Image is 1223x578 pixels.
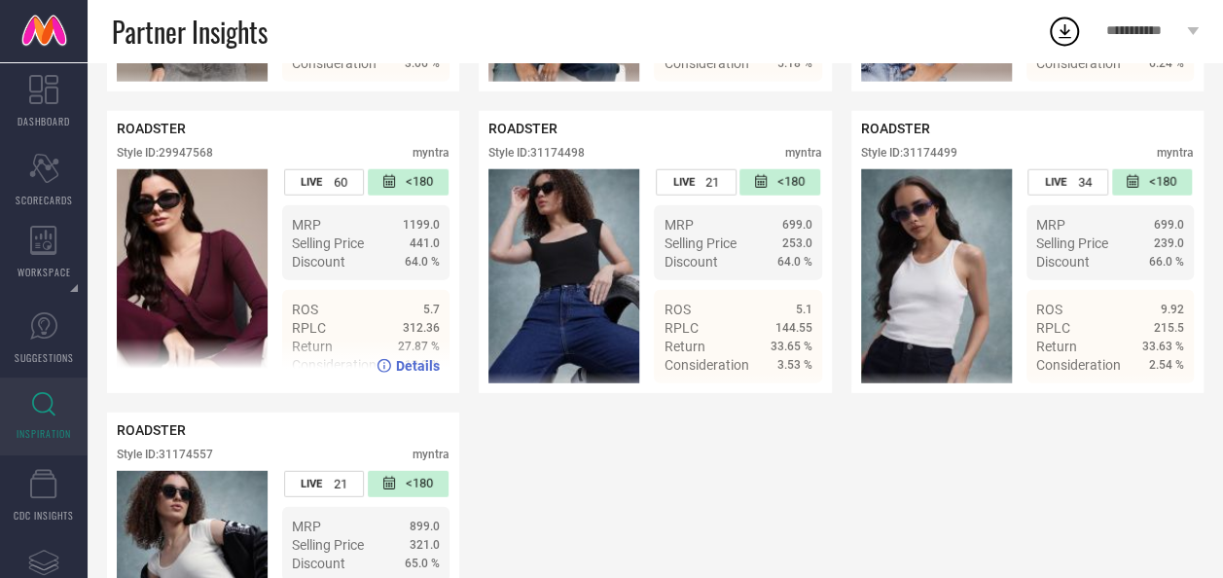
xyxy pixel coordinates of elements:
[705,175,719,190] span: 21
[18,265,71,279] span: WORKSPACE
[664,235,736,251] span: Selling Price
[1149,174,1176,191] span: <180
[1154,236,1184,250] span: 239.0
[488,169,639,383] img: Style preview image
[117,169,268,383] img: Style preview image
[861,169,1012,383] img: Style preview image
[403,321,440,335] span: 312.36
[1045,176,1066,189] span: LIVE
[410,520,440,533] span: 899.0
[396,90,440,106] span: Details
[1036,320,1070,336] span: RPLC
[117,448,213,461] div: Style ID: 31174557
[769,392,812,408] span: Details
[405,56,440,70] span: 3.06 %
[785,146,822,160] div: myntra
[292,320,326,336] span: RPLC
[423,303,440,316] span: 5.7
[1036,217,1065,233] span: MRP
[861,169,1012,383] div: Click to view image
[1149,255,1184,269] span: 66.0 %
[1047,14,1082,49] div: Open download list
[405,255,440,269] span: 64.0 %
[284,471,365,497] div: Number of days the style has been live on the platform
[15,350,74,365] span: SUGGESTIONS
[1027,169,1108,196] div: Number of days the style has been live on the platform
[775,321,812,335] span: 144.55
[664,320,698,336] span: RPLC
[664,357,748,373] span: Consideration
[1149,56,1184,70] span: 6.24 %
[1161,303,1184,316] span: 9.92
[1036,254,1090,270] span: Discount
[406,476,433,492] span: <180
[117,121,186,136] span: ROADSTER
[377,358,440,374] a: Details
[769,90,812,106] span: Details
[334,175,347,190] span: 60
[112,12,268,52] span: Partner Insights
[782,236,812,250] span: 253.0
[1149,358,1184,372] span: 2.54 %
[292,556,345,571] span: Discount
[377,90,440,106] a: Details
[1036,339,1077,354] span: Return
[292,537,364,553] span: Selling Price
[1157,146,1194,160] div: myntra
[1121,392,1184,408] a: Details
[117,422,186,438] span: ROADSTER
[488,146,585,160] div: Style ID: 31174498
[334,477,347,491] span: 21
[117,169,268,383] div: Click to view image
[1036,235,1108,251] span: Selling Price
[777,255,812,269] span: 64.0 %
[777,56,812,70] span: 5.18 %
[1112,169,1193,196] div: Number of days since the style was first listed on the platform
[488,121,558,136] span: ROADSTER
[664,55,748,71] span: Consideration
[405,557,440,570] span: 65.0 %
[301,176,322,189] span: LIVE
[396,358,440,374] span: Details
[1154,321,1184,335] span: 215.5
[292,55,377,71] span: Consideration
[284,169,365,196] div: Number of days the style has been live on the platform
[782,218,812,232] span: 699.0
[1140,90,1184,106] span: Details
[1154,218,1184,232] span: 699.0
[292,217,321,233] span: MRP
[656,169,737,196] div: Number of days the style has been live on the platform
[368,169,449,196] div: Number of days since the style was first listed on the platform
[117,146,213,160] div: Style ID: 29947568
[664,339,704,354] span: Return
[488,169,639,383] div: Click to view image
[14,508,74,523] span: CDC INSIGHTS
[301,478,322,490] span: LIVE
[292,519,321,534] span: MRP
[749,392,812,408] a: Details
[664,217,693,233] span: MRP
[292,302,318,317] span: ROS
[1036,357,1121,373] span: Consideration
[413,448,450,461] div: myntra
[410,538,440,552] span: 321.0
[1036,302,1062,317] span: ROS
[403,218,440,232] span: 1199.0
[1140,392,1184,408] span: Details
[777,358,812,372] span: 3.53 %
[749,90,812,106] a: Details
[292,235,364,251] span: Selling Price
[664,254,717,270] span: Discount
[413,146,450,160] div: myntra
[664,302,690,317] span: ROS
[777,174,805,191] span: <180
[410,236,440,250] span: 441.0
[861,146,957,160] div: Style ID: 31174499
[1142,340,1184,353] span: 33.63 %
[292,254,345,270] span: Discount
[18,114,70,128] span: DASHBOARD
[739,169,820,196] div: Number of days since the style was first listed on the platform
[17,426,71,441] span: INSPIRATION
[673,176,695,189] span: LIVE
[1078,175,1092,190] span: 34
